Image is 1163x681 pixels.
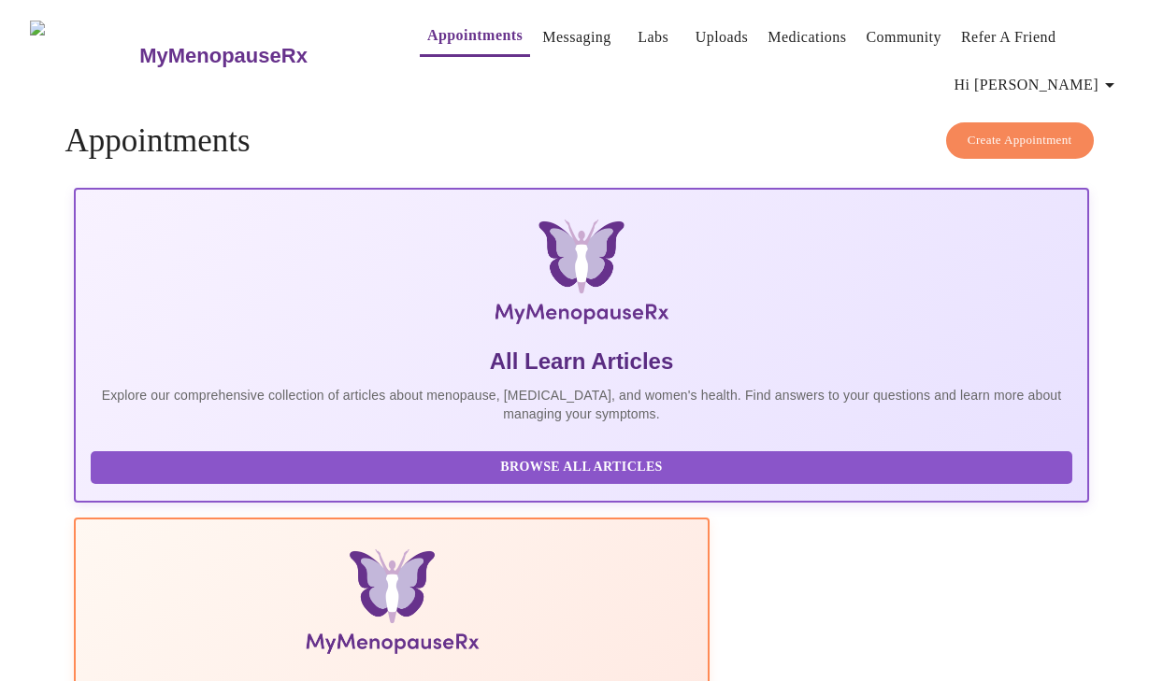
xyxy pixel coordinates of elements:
a: Appointments [427,22,523,49]
a: Uploads [696,24,749,50]
a: Browse All Articles [91,458,1076,474]
button: Community [858,19,949,56]
img: Menopause Manual [187,549,597,661]
span: Hi [PERSON_NAME] [955,72,1121,98]
a: Medications [768,24,846,50]
img: MyMenopauseRx Logo [30,21,137,91]
p: Explore our comprehensive collection of articles about menopause, [MEDICAL_DATA], and women's hea... [91,386,1071,423]
a: Refer a Friend [961,24,1056,50]
a: Labs [638,24,668,50]
button: Messaging [535,19,618,56]
h3: MyMenopauseRx [139,44,308,68]
button: Hi [PERSON_NAME] [947,66,1128,104]
img: MyMenopauseRx Logo [243,220,919,332]
h4: Appointments [65,122,1098,160]
button: Refer a Friend [954,19,1064,56]
button: Create Appointment [946,122,1094,159]
a: Community [866,24,941,50]
button: Browse All Articles [91,451,1071,484]
a: MyMenopauseRx [137,23,382,89]
span: Create Appointment [968,130,1072,151]
button: Labs [624,19,683,56]
button: Medications [760,19,854,56]
span: Browse All Articles [109,456,1053,479]
button: Uploads [688,19,756,56]
button: Appointments [420,17,530,57]
h5: All Learn Articles [91,347,1071,376]
a: Messaging [542,24,610,50]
